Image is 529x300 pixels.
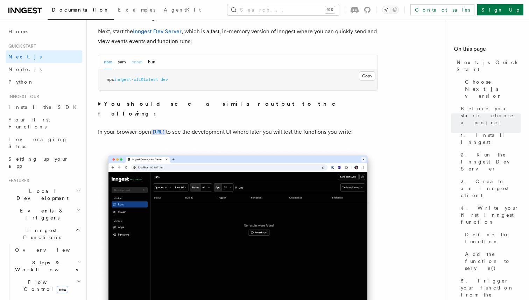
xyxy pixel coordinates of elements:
span: Local Development [6,188,76,202]
span: Before you start: choose a project [461,105,521,126]
span: Add the function to serve() [465,251,521,272]
span: Steps & Workflows [12,259,78,273]
a: Home [6,25,82,38]
a: Define the function [462,228,521,248]
span: inngest-cli@latest [114,77,158,82]
span: Overview [15,247,87,253]
a: Overview [12,244,82,256]
span: Install the SDK [8,104,81,110]
span: Choose Next.js version [465,78,521,99]
button: Steps & Workflows [12,256,82,276]
p: Next, start the , which is a fast, in-memory version of Inngest where you can quickly send and vi... [98,27,378,46]
span: Home [8,28,28,35]
a: Inngest Dev Server [133,28,182,35]
a: Examples [114,2,160,19]
span: npx [107,77,114,82]
a: 4. Write your first Inngest function [458,202,521,228]
a: Your first Functions [6,113,82,133]
span: Setting up your app [8,156,69,169]
h4: On this page [454,45,521,56]
span: 4. Write your first Inngest function [461,204,521,225]
span: Inngest Functions [6,227,76,241]
span: Quick start [6,43,36,49]
span: 2. Run the Inngest Dev Server [461,151,521,172]
a: Add the function to serve() [462,248,521,274]
a: Before you start: choose a project [458,102,521,129]
button: Flow Controlnew [12,276,82,295]
p: In your browser open to see the development UI where later you will test the functions you write: [98,127,378,137]
span: new [57,286,68,293]
a: 1. Install Inngest [458,129,521,148]
span: dev [161,77,168,82]
kbd: ⌘K [325,6,335,13]
a: Sign Up [477,4,523,15]
button: Events & Triggers [6,204,82,224]
strong: You should see a similar output to the following: [98,100,345,117]
span: Features [6,178,29,183]
a: Choose Next.js version [462,76,521,102]
summary: You should see a similar output to the following: [98,99,378,119]
a: AgentKit [160,2,205,19]
button: Local Development [6,185,82,204]
code: [URL] [151,129,166,135]
button: Search...⌘K [227,4,339,15]
button: bun [148,55,155,69]
a: 2. Run the Inngest Dev Server [458,148,521,175]
span: Next.js [8,54,42,60]
a: Setting up your app [6,153,82,172]
button: npm [104,55,112,69]
button: Inngest Functions [6,224,82,244]
a: Next.js [6,50,82,63]
a: Next.js Quick Start [454,56,521,76]
a: 3. Create an Inngest client [458,175,521,202]
button: Toggle dark mode [382,6,399,14]
a: Leveraging Steps [6,133,82,153]
span: Your first Functions [8,117,50,130]
a: Documentation [48,2,114,20]
a: Python [6,76,82,88]
a: [URL] [151,128,166,135]
a: Contact sales [410,4,474,15]
span: Python [8,79,34,85]
span: Events & Triggers [6,207,76,221]
span: Next.js Quick Start [457,59,521,73]
span: Examples [118,7,155,13]
button: pnpm [132,55,142,69]
span: Documentation [52,7,110,13]
button: yarn [118,55,126,69]
span: Inngest tour [6,94,39,99]
span: Flow Control [12,279,77,293]
span: Node.js [8,67,42,72]
a: Node.js [6,63,82,76]
a: Install the SDK [6,101,82,113]
button: Copy [359,71,375,81]
span: AgentKit [164,7,201,13]
span: 1. Install Inngest [461,132,521,146]
span: Define the function [465,231,521,245]
span: Leveraging Steps [8,137,68,149]
span: 3. Create an Inngest client [461,178,521,199]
